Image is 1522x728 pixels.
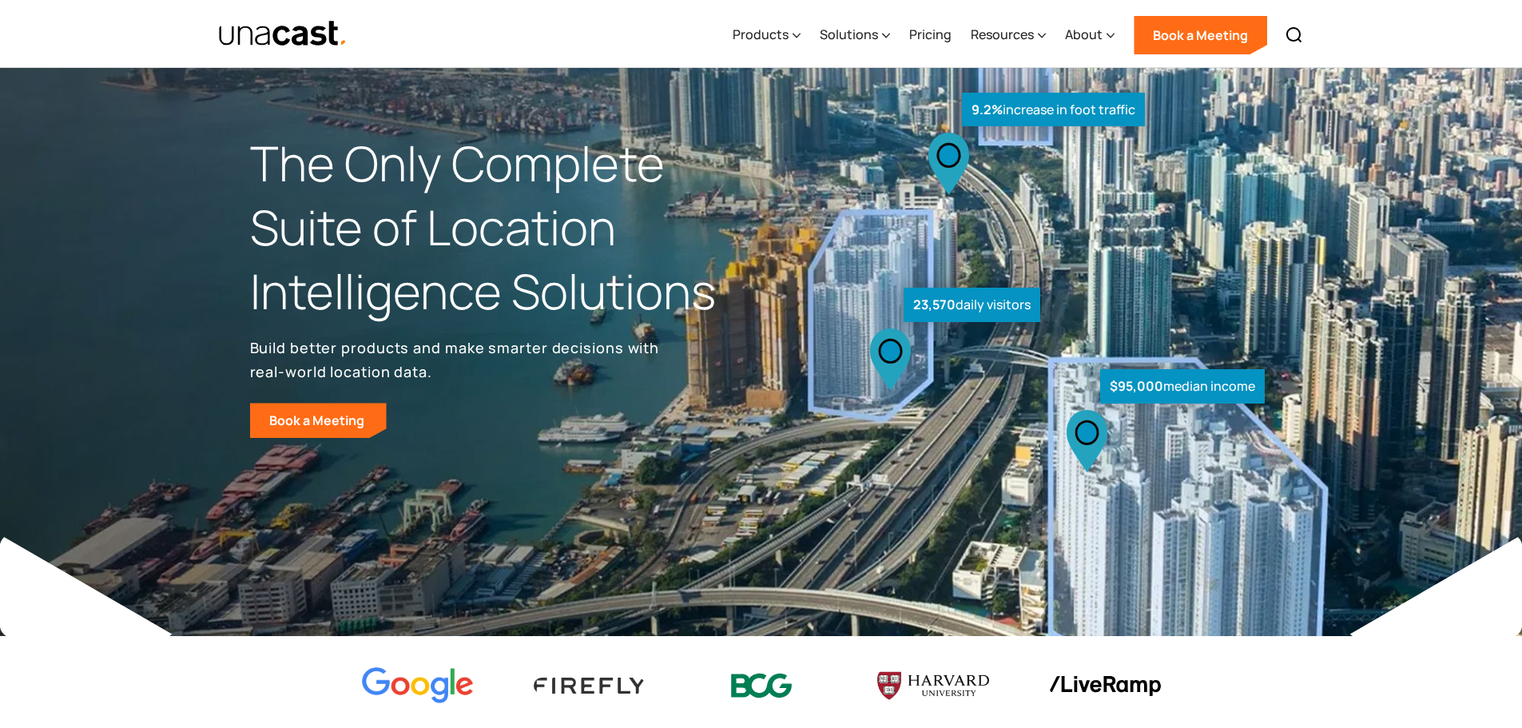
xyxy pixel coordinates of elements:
div: About [1065,2,1115,68]
img: Firefly Advertising logo [534,678,646,693]
a: Book a Meeting [1134,16,1267,54]
a: Book a Meeting [250,403,387,438]
img: BCG logo [705,663,817,709]
div: Resources [971,2,1046,68]
div: Products [733,2,801,68]
strong: $95,000 [1110,377,1163,395]
div: About [1065,25,1103,44]
img: Search icon [1285,26,1304,45]
div: Resources [971,25,1034,44]
div: increase in foot traffic [962,93,1145,127]
div: median income [1100,369,1265,404]
img: Unacast text logo [218,20,348,48]
strong: 9.2% [972,101,1003,118]
div: Solutions [820,25,878,44]
a: home [218,20,348,48]
p: Build better products and make smarter decisions with real-world location data. [250,336,666,384]
img: Google logo Color [362,667,474,705]
img: liveramp logo [1049,676,1161,696]
img: Harvard U logo [877,666,989,705]
strong: 23,570 [913,296,956,313]
div: Products [733,25,789,44]
a: Pricing [909,2,952,68]
h1: The Only Complete Suite of Location Intelligence Solutions [250,132,761,323]
div: daily visitors [904,288,1040,322]
div: Solutions [820,2,890,68]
